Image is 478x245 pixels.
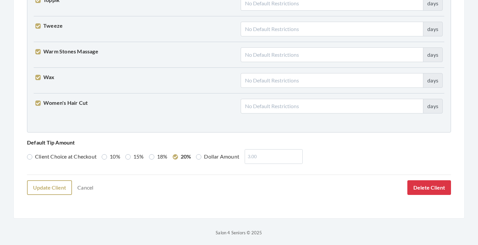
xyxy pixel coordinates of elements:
button: Delete Client [407,180,451,195]
input: No Default Restrictions [241,22,423,36]
p: Salon 4 Seniors © 2025 [13,229,465,237]
div: days [423,22,443,36]
div: days [423,47,443,62]
label: 10% [102,153,120,161]
input: 3.00 [245,149,303,164]
input: No Default Restrictions [241,47,423,62]
label: 20% [173,153,191,161]
label: Wax [35,73,55,81]
a: Cancel [73,181,98,194]
label: Client Choice at Checkout [27,153,97,161]
label: Warm Stones Massage [35,47,98,55]
input: No Default Restrictions [241,99,423,113]
input: No Default Restrictions [241,73,423,88]
div: days [423,73,443,88]
p: Default Tip Amount [27,138,451,147]
label: Tweeze [35,22,63,30]
label: 18% [149,153,168,161]
label: Women's Hair Cut [35,99,88,107]
button: Update Client [27,180,72,195]
label: 15% [125,153,144,161]
div: days [423,99,443,113]
label: Dollar Amount [196,153,239,161]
